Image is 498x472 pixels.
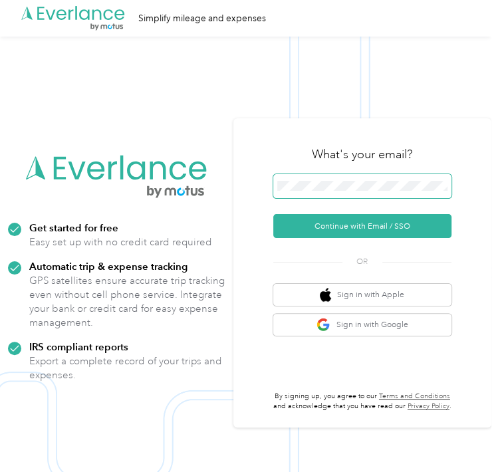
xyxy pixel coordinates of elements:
strong: IRS compliant reports [29,340,128,353]
img: google logo [316,318,330,332]
a: Terms and Conditions [379,392,450,401]
div: Simplify mileage and expenses [138,11,266,25]
strong: Automatic trip & expense tracking [29,260,187,273]
strong: Get started for free [29,221,118,234]
a: Privacy Policy [408,402,449,411]
p: Easy set up with no credit card required [29,235,212,249]
img: apple logo [320,288,331,302]
button: google logoSign in with Google [273,314,451,336]
p: Export a complete record of your trips and expenses. [29,354,225,382]
h3: What's your email? [312,146,413,162]
p: By signing up, you agree to our and acknowledge that you have read our . [273,392,451,412]
p: GPS satellites ensure accurate trip tracking even without cell phone service. Integrate your bank... [29,274,225,330]
span: OR [342,256,382,268]
button: Continue with Email / SSO [273,214,451,238]
button: apple logoSign in with Apple [273,284,451,306]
